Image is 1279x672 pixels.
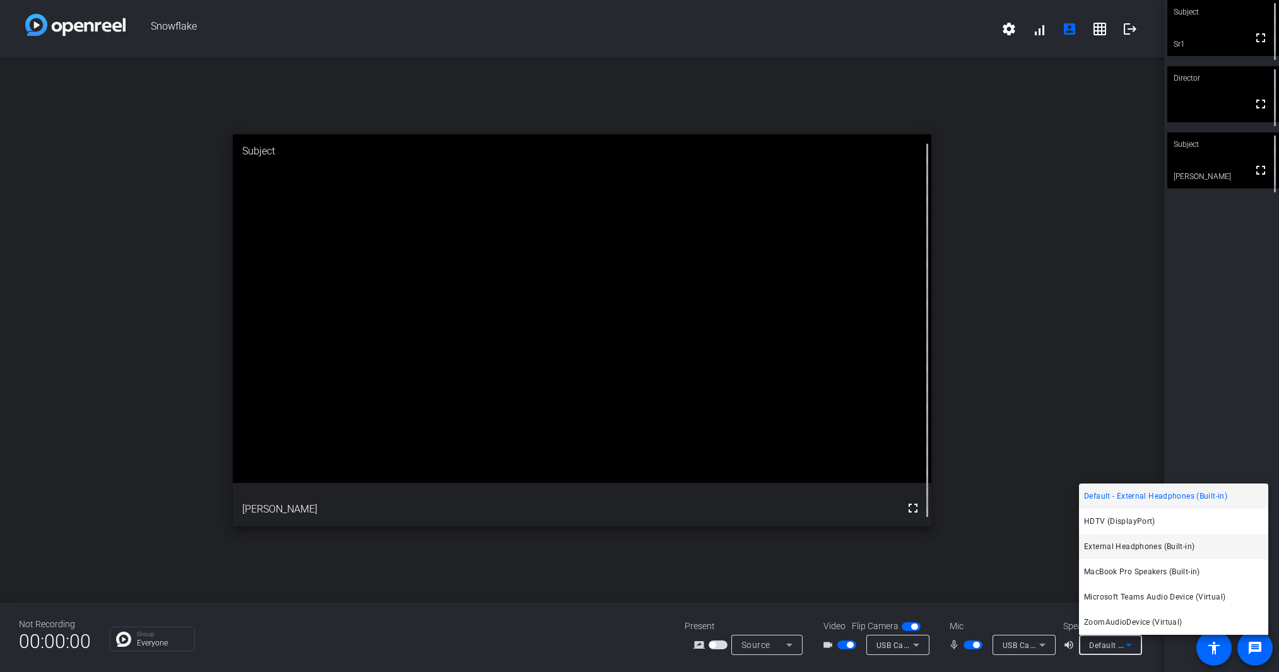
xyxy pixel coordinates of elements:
[1084,539,1194,554] span: External Headphones (Built-in)
[1084,514,1155,529] span: HDTV (DisplayPort)
[1084,489,1227,504] span: Default - External Headphones (Built-in)
[1084,615,1182,630] span: ZoomAudioDevice (Virtual)
[1084,564,1200,579] span: MacBook Pro Speakers (Built-in)
[1084,589,1225,605] span: Microsoft Teams Audio Device (Virtual)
